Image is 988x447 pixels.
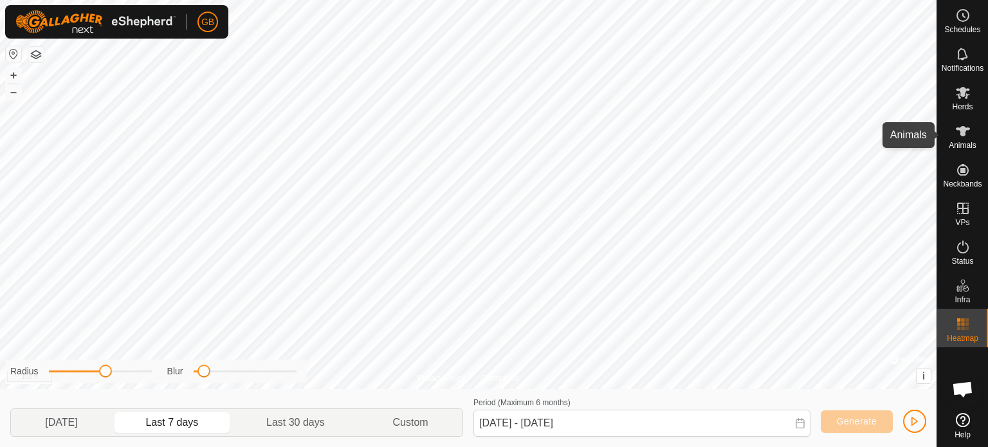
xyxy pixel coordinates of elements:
span: GB [201,15,214,29]
span: Last 30 days [266,415,325,430]
span: Neckbands [943,180,982,188]
a: Privacy Policy [417,372,466,384]
label: Radius [10,365,39,378]
img: Gallagher Logo [15,10,176,33]
span: Schedules [944,26,980,33]
span: i [922,370,925,381]
a: Contact Us [481,372,519,384]
span: Custom [393,415,428,430]
a: Help [937,408,988,444]
span: Notifications [942,64,983,72]
button: + [6,68,21,83]
button: Map Layers [28,47,44,62]
span: Herds [952,103,973,111]
span: Help [955,431,971,439]
span: Generate [837,416,877,426]
button: i [917,369,931,383]
label: Period (Maximum 6 months) [473,398,571,407]
span: Infra [955,296,970,304]
span: Heatmap [947,334,978,342]
span: Status [951,257,973,265]
button: Reset Map [6,46,21,62]
label: Blur [167,365,183,378]
span: Animals [949,141,976,149]
span: [DATE] [45,415,77,430]
div: Open chat [944,370,982,408]
button: Generate [821,410,893,433]
button: – [6,84,21,100]
span: VPs [955,219,969,226]
span: Last 7 days [145,415,198,430]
